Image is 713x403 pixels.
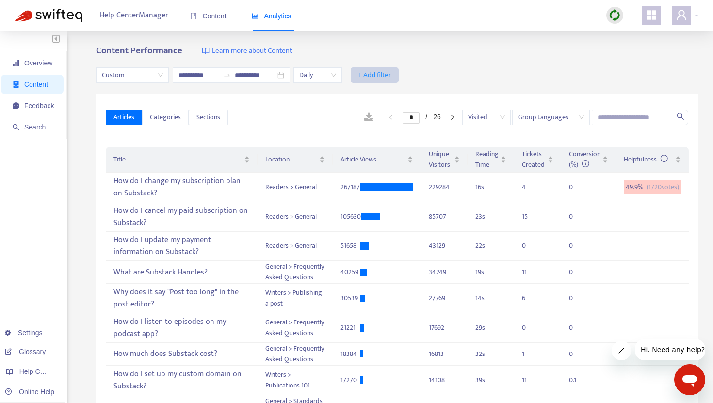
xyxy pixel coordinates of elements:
a: Learn more about Content [202,46,292,57]
td: Readers > General [258,173,333,202]
button: Sections [189,110,228,125]
button: + Add filter [351,67,399,83]
b: Content Performance [96,43,182,58]
div: 0 [569,182,588,193]
div: 27769 [429,293,460,304]
th: Location [258,147,333,173]
span: book [190,13,197,19]
th: Tickets Created [514,147,561,173]
a: Glossary [5,348,46,355]
span: Articles [113,112,134,123]
a: Online Help [5,388,54,396]
div: 16 s [475,182,506,193]
span: / [425,113,427,121]
div: 0 [522,322,541,333]
div: 49.9 % [624,180,681,194]
div: 14 s [475,293,506,304]
span: appstore [646,9,657,21]
span: Reading Time [475,149,499,170]
div: 0 [569,293,588,304]
span: user [676,9,687,21]
div: 105630 [340,211,361,222]
div: 0 [569,267,588,277]
span: + Add filter [358,69,391,81]
div: 14108 [429,375,460,386]
span: container [13,81,19,88]
th: Article Views [333,147,421,173]
td: Readers > General [258,232,333,261]
div: 0 [569,241,588,251]
span: Search [24,123,46,131]
span: Conversion (%) [569,148,600,170]
span: Tickets Created [522,149,546,170]
div: 1 [522,349,541,359]
img: Swifteq [15,9,82,22]
div: 16813 [429,349,460,359]
div: 19 s [475,267,506,277]
div: 23 s [475,211,506,222]
li: Previous Page [383,112,399,123]
span: Title [113,154,242,165]
span: Content [24,81,48,88]
iframe: Message from company [635,339,705,360]
span: Sections [196,112,220,123]
div: 51658 [340,241,360,251]
span: Custom [102,68,163,82]
span: Content [190,12,227,20]
span: Visited [468,110,505,125]
img: sync.dc5367851b00ba804db3.png [609,9,621,21]
button: right [445,112,460,123]
div: 17692 [429,322,460,333]
span: to [223,71,231,79]
div: 30539 [340,293,360,304]
div: 15 [522,211,541,222]
span: Group Languages [518,110,584,125]
div: 0 [569,322,588,333]
th: Title [106,147,258,173]
div: 229284 [429,182,460,193]
div: 267187 [340,182,360,193]
button: Articles [106,110,142,125]
div: 0.1 [569,375,588,386]
span: Daily [299,68,336,82]
div: 85707 [429,211,460,222]
th: Unique Visitors [421,147,468,173]
td: General > Frequently Asked Questions [258,261,333,284]
span: Article Views [340,154,405,165]
div: 29 s [475,322,506,333]
td: General > Frequently Asked Questions [258,343,333,366]
span: Unique Visitors [429,149,452,170]
span: Categories [150,112,181,123]
div: 34249 [429,267,460,277]
td: Writers > Publishing a post [258,284,333,313]
span: Analytics [252,12,292,20]
span: ( 1720 votes) [647,182,679,193]
div: 32 s [475,349,506,359]
li: Next Page [445,112,460,123]
div: 17270 [340,375,360,386]
div: 40259 [340,267,360,277]
span: message [13,102,19,109]
span: search [13,124,19,130]
iframe: Button to launch messaging window [674,364,705,395]
div: 43129 [429,241,460,251]
span: Help Center Manager [99,6,168,25]
span: area-chart [252,13,259,19]
div: 18384 [340,349,360,359]
span: search [677,113,684,120]
span: Location [265,154,317,165]
div: 39 s [475,375,506,386]
td: Readers > General [258,202,333,232]
span: Feedback [24,102,54,110]
div: How do I update my payment information on Substack? [113,232,250,260]
a: Settings [5,329,43,337]
div: 0 [569,211,588,222]
div: How do I listen to episodes on my podcast app? [113,314,250,342]
span: left [388,114,394,120]
span: Learn more about Content [212,46,292,57]
div: 4 [522,182,541,193]
div: Why does it say "Post too long" in the post editor? [113,284,250,312]
span: Help Centers [19,368,59,375]
td: Writers > Publications 101 [258,366,333,395]
button: Categories [142,110,189,125]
